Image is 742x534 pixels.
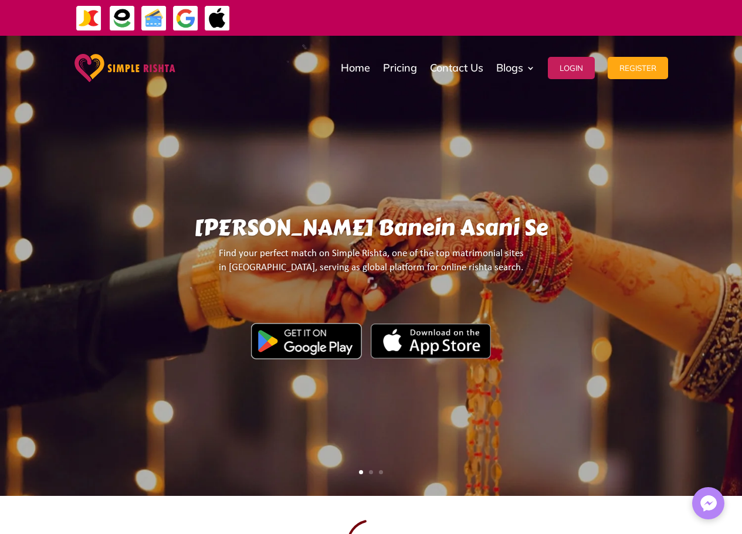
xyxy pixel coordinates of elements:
img: ApplePay-icon [204,5,231,32]
img: Messenger [697,492,720,515]
a: 2 [369,470,373,474]
a: Blogs [496,39,535,97]
button: Login [548,57,595,79]
a: 1 [359,470,363,474]
a: Pricing [383,39,417,97]
a: 3 [379,470,383,474]
img: EasyPaisa-icon [109,5,135,32]
a: Register [608,39,668,97]
a: Contact Us [430,39,483,97]
img: JazzCash-icon [76,5,102,32]
button: Register [608,57,668,79]
strong: ایزی پیسہ [484,7,510,28]
strong: جاز کیش [513,7,538,28]
img: GooglePay-icon [172,5,199,32]
h1: [PERSON_NAME] Banein Asani Se [97,215,645,247]
p: Find your perfect match on Simple Rishta, one of the top matrimonial sites in [GEOGRAPHIC_DATA], ... [97,247,645,285]
img: Credit Cards [141,5,167,32]
a: Home [341,39,370,97]
img: Google Play [251,323,362,359]
a: Login [548,39,595,97]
